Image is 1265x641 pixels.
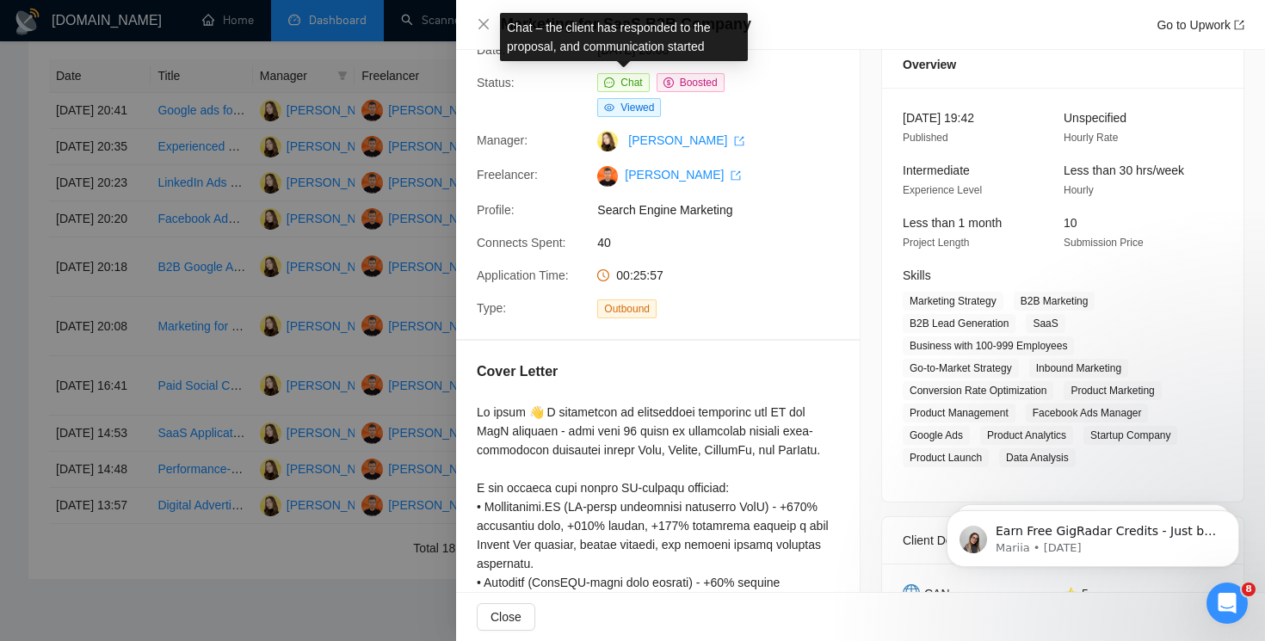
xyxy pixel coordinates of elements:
span: Status: [477,76,515,89]
span: Project Length [903,237,969,249]
span: Product Launch [903,448,989,467]
span: dollar [663,77,674,88]
span: B2B Marketing [1014,292,1095,311]
span: clock-circle [597,269,609,281]
a: [PERSON_NAME] export [625,168,741,182]
span: Manager: [477,133,528,147]
h5: Cover Letter [477,361,558,382]
span: Business with 100-999 Employees [903,336,1074,355]
span: Published [903,132,948,144]
span: Product Analytics [980,426,1073,445]
span: Product Marketing [1064,381,1161,400]
span: Go-to-Market Strategy [903,359,1019,378]
span: Inbound Marketing [1029,359,1128,378]
span: Connects Spent: [477,236,566,250]
span: Skills [903,268,931,282]
span: Intermediate [903,163,970,177]
span: Profile: [477,203,515,217]
span: eye [604,102,614,113]
span: B2B Lead Generation [903,314,1015,333]
span: 8 [1242,582,1256,596]
span: Application Time: [477,268,569,282]
span: Data Analysis [999,448,1076,467]
span: Date: [477,43,505,57]
span: Hourly Rate [1064,132,1118,144]
span: Freelancer: [477,168,538,182]
span: Type: [477,301,506,315]
span: 00:25:57 [616,268,663,282]
a: [PERSON_NAME] export [628,133,744,147]
span: Less than 1 month [903,216,1002,230]
img: 🌐 [903,584,920,603]
span: Marketing Strategy [903,292,1003,311]
span: export [734,136,744,146]
span: Less than 30 hrs/week [1064,163,1184,177]
span: Search Engine Marketing [597,200,855,219]
span: close [477,17,491,31]
span: export [731,170,741,181]
iframe: Intercom notifications message [921,474,1265,595]
span: Submission Price [1064,237,1144,249]
span: Overview [903,55,956,74]
span: Outbound [597,299,657,318]
span: 10 [1064,216,1077,230]
span: message [604,77,614,88]
span: Boosted [680,77,718,89]
span: Facebook Ads Manager [1026,404,1149,422]
img: c14xhZlC-tuZVDV19vT9PqPao_mWkLBFZtPhMWXnAzD5A78GLaVOfmL__cgNkALhSq [597,166,618,187]
span: Product Management [903,404,1015,422]
span: Google Ads [903,426,970,445]
span: Chat [620,77,642,89]
a: Go to Upworkexport [1157,18,1244,32]
span: Startup Company [1083,426,1177,445]
span: export [1234,20,1244,30]
span: SaaS [1026,314,1064,333]
div: Chat – the client has responded to the proposal, and communication started [500,13,748,61]
span: Unspecified [1064,111,1126,125]
iframe: Intercom live chat [1206,582,1248,624]
span: 40 [597,233,855,252]
span: [DATE] 19:42 [903,111,974,125]
span: Close [491,607,521,626]
button: Close [477,17,491,32]
span: Hourly [1064,184,1094,196]
span: Experience Level [903,184,982,196]
div: Client Details [903,517,1223,564]
span: Conversion Rate Optimization [903,381,1053,400]
span: Viewed [620,102,654,114]
button: Close [477,603,535,631]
